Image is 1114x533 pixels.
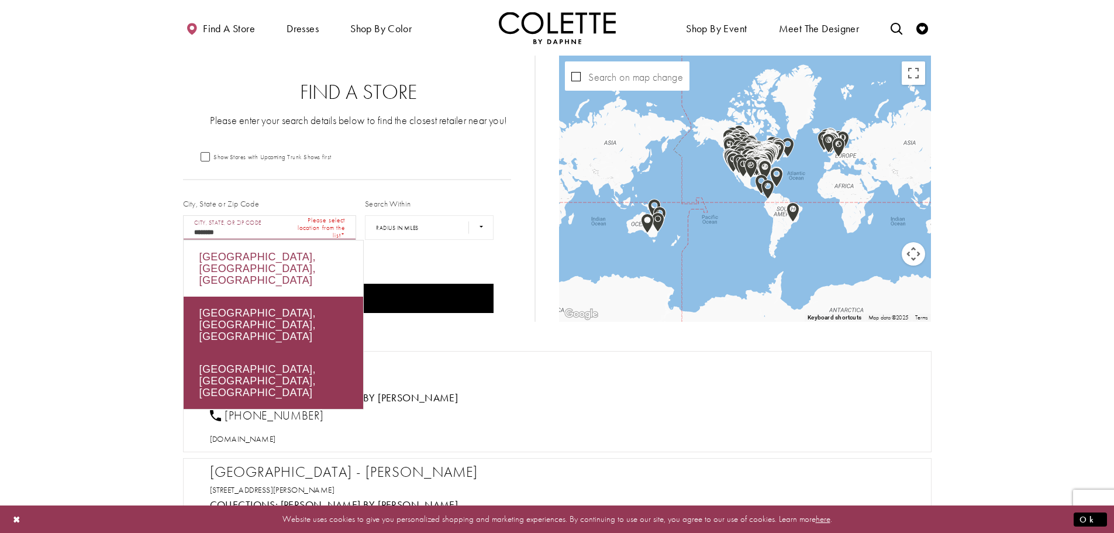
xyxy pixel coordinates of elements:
span: [DOMAIN_NAME] [210,434,276,444]
span: Map data ©2025 [868,314,908,321]
h2: [GEOGRAPHIC_DATA] - [PERSON_NAME] [210,463,916,481]
a: Visit Home Page [499,12,616,44]
a: Find a store [183,12,258,44]
div: Map with store locations [559,56,931,322]
span: Meet the designer [779,23,860,35]
div: [GEOGRAPHIC_DATA], [GEOGRAPHIC_DATA], [GEOGRAPHIC_DATA] [184,353,363,409]
select: Radius In Miles [365,215,494,240]
a: here [816,513,830,525]
a: Toggle search [888,12,905,44]
span: Shop By Event [683,12,750,44]
div: [GEOGRAPHIC_DATA], [GEOGRAPHIC_DATA], [GEOGRAPHIC_DATA] [184,240,363,297]
div: [GEOGRAPHIC_DATA], [GEOGRAPHIC_DATA], [GEOGRAPHIC_DATA] [184,297,363,353]
p: Please enter your search details below to find the closest retailer near you! [206,113,512,128]
span: [PHONE_NUMBER] [225,408,323,423]
span: Dresses [284,12,322,44]
a: Opens in new tab [210,434,276,444]
button: Close Dialog [7,509,27,529]
img: Google [562,307,601,322]
button: Keyboard shortcuts [808,314,861,322]
a: [PHONE_NUMBER] [210,408,324,423]
input: City, State, or ZIP Code [183,215,357,240]
span: Shop by color [347,12,415,44]
span: Dresses [287,23,319,35]
a: Terms (opens in new tab) [915,314,928,321]
a: Open this area in Google Maps (opens a new window) [562,307,601,322]
a: Visit Colette by Daphne page - Opens in new tab [281,391,458,404]
h2: Find a Store [206,81,512,104]
button: Submit Dialog [1074,512,1107,527]
button: Toggle fullscreen view [902,61,925,85]
a: Opens in new tab [210,484,335,495]
span: Find a store [203,23,255,35]
img: Colette by Daphne [499,12,616,44]
span: Shop by color [350,23,412,35]
a: Visit Colette by Daphne page - Opens in new tab [281,498,458,511]
label: Search Within [365,198,411,209]
a: Meet the designer [776,12,863,44]
h2: Gipper Prom [210,356,916,374]
label: City, State or Zip Code [183,198,260,209]
button: Map camera controls [902,242,925,266]
span: Shop By Event [686,23,747,35]
a: Check Wishlist [913,12,931,44]
span: Collections: [210,498,278,511]
p: Website uses cookies to give you personalized shopping and marketing experiences. By continuing t... [84,511,1030,527]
